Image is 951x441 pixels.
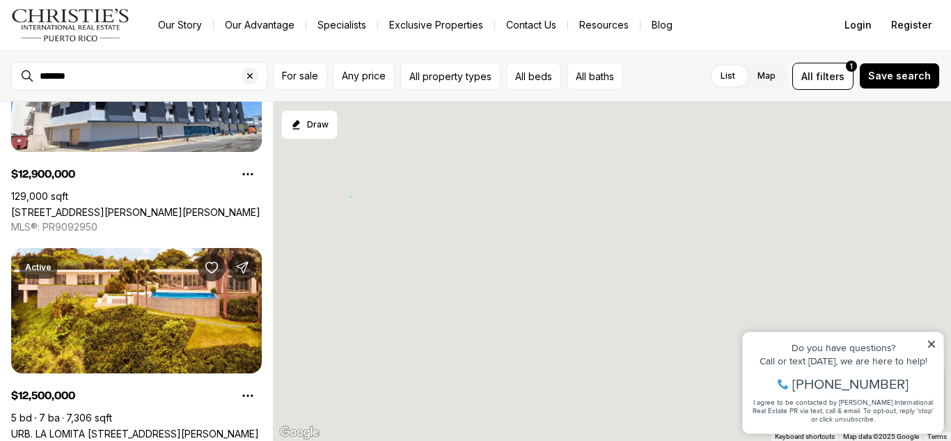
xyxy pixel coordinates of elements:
[495,15,567,35] button: Contact Us
[801,69,813,84] span: All
[234,382,262,410] button: Property options
[25,262,52,273] p: Active
[242,63,267,89] button: Clear search input
[342,70,386,82] span: Any price
[792,63,854,90] button: Allfilters1
[11,8,130,42] img: logo
[378,15,494,35] a: Exclusive Properties
[836,11,880,39] button: Login
[228,254,256,281] button: Share Property
[850,61,853,72] span: 1
[883,11,940,39] button: Register
[15,31,201,41] div: Do you have questions?
[11,206,260,218] a: 602 BARBOSA AVE, SAN JUAN PR, 00926
[282,70,318,82] span: For sale
[400,63,501,90] button: All property types
[15,45,201,54] div: Call or text [DATE], we are here to help!
[816,69,844,84] span: filters
[198,254,226,281] button: Save Property: URB. LA LOMITA CALLE VISTA LINDA
[859,63,940,89] button: Save search
[281,110,338,139] button: Start drawing
[844,20,872,31] span: Login
[17,86,198,112] span: I agree to be contacted by [PERSON_NAME] International Real Estate PR via text, call & email. To ...
[868,70,931,82] span: Save search
[746,63,787,88] label: Map
[891,20,932,31] span: Register
[11,428,259,440] a: URB. LA LOMITA CALLE VISTA LINDA, GUAYNABO PR, 00969
[306,15,377,35] a: Specialists
[640,15,684,35] a: Blog
[567,63,623,90] button: All baths
[273,63,327,90] button: For sale
[147,15,213,35] a: Our Story
[709,63,746,88] label: List
[333,63,395,90] button: Any price
[568,15,640,35] a: Resources
[234,160,262,188] button: Property options
[214,15,306,35] a: Our Advantage
[57,65,173,79] span: [PHONE_NUMBER]
[506,63,561,90] button: All beds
